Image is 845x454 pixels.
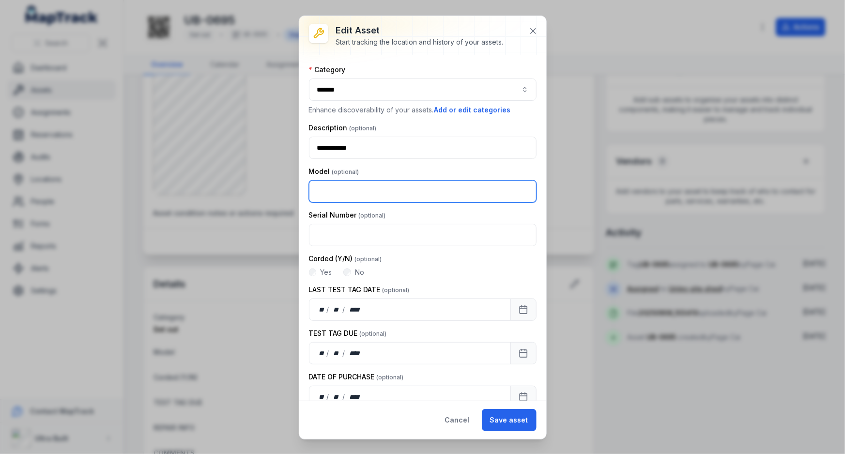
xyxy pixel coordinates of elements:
[317,392,327,402] div: day,
[343,348,346,358] div: /
[320,267,332,277] label: Yes
[437,409,478,431] button: Cancel
[510,342,537,364] button: Calendar
[343,305,346,314] div: /
[330,392,343,402] div: month,
[330,305,343,314] div: month,
[336,24,504,37] h3: Edit asset
[309,65,346,75] label: Category
[336,37,504,47] div: Start tracking the location and history of your assets.
[309,285,410,295] label: LAST TEST TAG DATE
[317,305,327,314] div: day,
[309,210,386,220] label: Serial Number
[309,329,387,338] label: TEST TAG DUE
[346,305,364,314] div: year,
[326,392,330,402] div: /
[326,348,330,358] div: /
[317,348,327,358] div: day,
[510,386,537,408] button: Calendar
[309,372,404,382] label: DATE OF PURCHASE
[482,409,537,431] button: Save asset
[309,105,537,115] p: Enhance discoverability of your assets.
[309,254,382,264] label: Corded (Y/N)
[330,348,343,358] div: month,
[510,298,537,321] button: Calendar
[326,305,330,314] div: /
[355,267,364,277] label: No
[346,392,364,402] div: year,
[309,167,359,176] label: Model
[434,105,511,115] button: Add or edit categories
[346,348,364,358] div: year,
[309,123,377,133] label: Description
[343,392,346,402] div: /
